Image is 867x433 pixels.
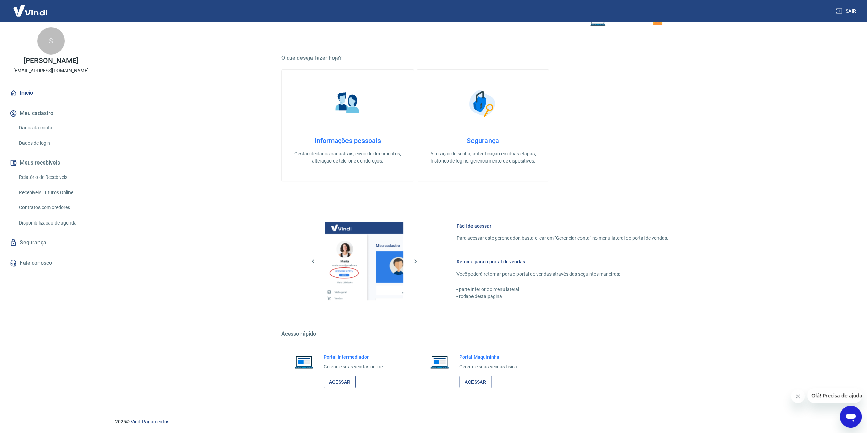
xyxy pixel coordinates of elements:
[8,235,94,250] a: Segurança
[293,150,403,165] p: Gestão de dados cadastrais, envio de documentos, alteração de telefone e endereços.
[16,186,94,200] a: Recebíveis Futuros Online
[459,363,518,370] p: Gerencie suas vendas física.
[330,86,365,120] img: Informações pessoais
[16,121,94,135] a: Dados da conta
[8,106,94,121] button: Meu cadastro
[456,222,668,229] h6: Fácil de acessar
[456,235,668,242] p: Para acessar este gerenciador, basta clicar em “Gerenciar conta” no menu lateral do portal de ven...
[8,86,94,100] a: Início
[456,286,668,293] p: - parte inferior do menu lateral
[807,388,862,403] iframe: Nachricht vom Unternehmen
[325,222,403,300] img: Imagem da dashboard mostrando o botão de gerenciar conta na sidebar no lado esquerdo
[417,69,549,181] a: SegurançaSegurançaAlteração de senha, autenticação em duas etapas, histórico de logins, gerenciam...
[281,69,414,181] a: Informações pessoaisInformações pessoaisGestão de dados cadastrais, envio de documentos, alteraçã...
[13,67,89,74] p: [EMAIL_ADDRESS][DOMAIN_NAME]
[459,376,492,388] a: Acessar
[131,419,169,424] a: Vindi Pagamentos
[115,418,851,426] p: 2025 ©
[459,354,518,360] h6: Portal Maquininha
[428,150,538,165] p: Alteração de senha, autenticação em duas etapas, histórico de logins, gerenciamento de dispositivos.
[428,137,538,145] h4: Segurança
[834,5,859,17] button: Sair
[8,256,94,270] a: Fale conosco
[16,201,94,215] a: Contratos com credores
[8,155,94,170] button: Meus recebíveis
[324,376,356,388] a: Acessar
[16,216,94,230] a: Disponibilização de agenda
[466,86,500,120] img: Segurança
[16,136,94,150] a: Dados de login
[290,354,318,370] img: Imagem de um notebook aberto
[24,57,78,64] p: [PERSON_NAME]
[791,389,805,403] iframe: Nachricht schließen
[8,0,52,21] img: Vindi
[456,258,668,265] h6: Retorne para o portal de vendas
[324,363,384,370] p: Gerencie suas vendas online.
[425,354,454,370] img: Imagem de um notebook aberto
[4,5,57,10] span: Olá! Precisa de ajuda?
[456,293,668,300] p: - rodapé desta página
[840,406,862,428] iframe: Schaltfläche zum Öffnen des Messaging-Fensters
[293,137,403,145] h4: Informações pessoais
[281,330,685,337] h5: Acesso rápido
[324,354,384,360] h6: Portal Intermediador
[37,27,65,55] div: S
[281,55,685,61] h5: O que deseja fazer hoje?
[456,270,668,278] p: Você poderá retornar para o portal de vendas através das seguintes maneiras:
[16,170,94,184] a: Relatório de Recebíveis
